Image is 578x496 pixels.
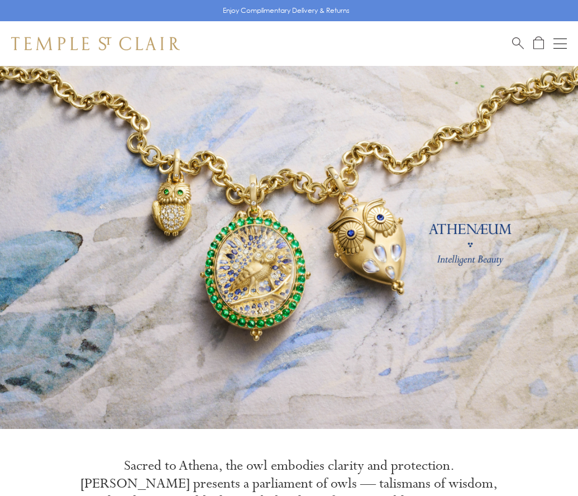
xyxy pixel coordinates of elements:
p: Enjoy Complimentary Delivery & Returns [223,5,350,16]
img: Temple St. Clair [11,37,180,50]
a: Open Shopping Bag [533,36,544,50]
a: Search [512,36,524,50]
button: Open navigation [553,37,567,50]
